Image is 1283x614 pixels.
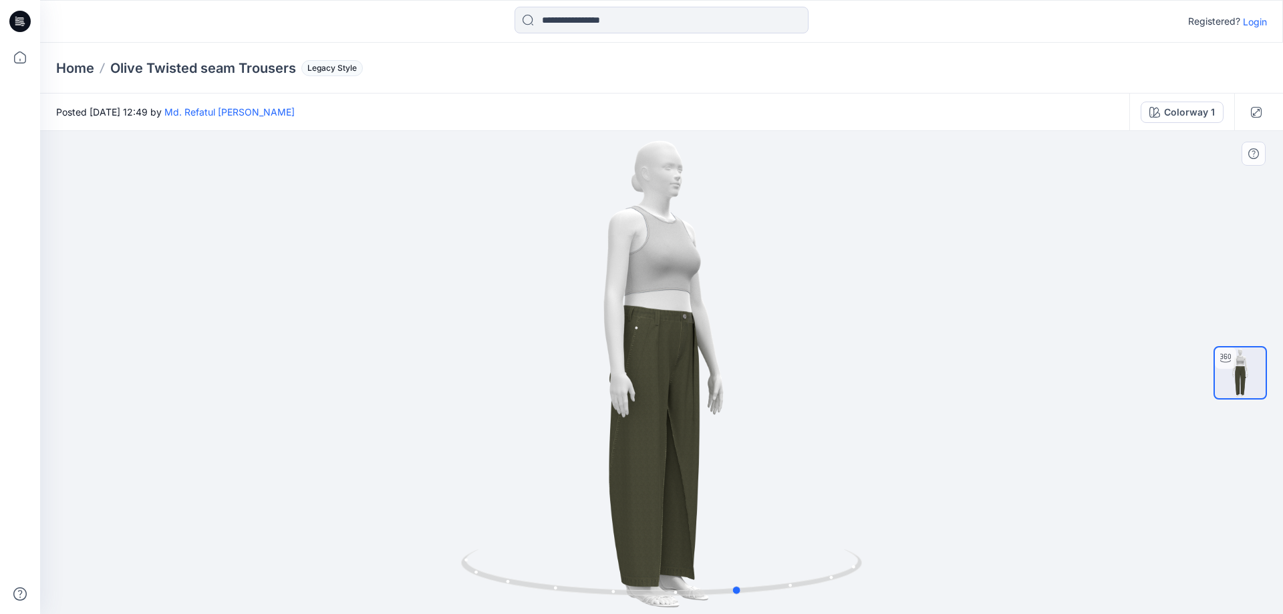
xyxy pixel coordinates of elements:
[1243,15,1267,29] p: Login
[1215,347,1266,398] img: turntable-23-09-2025-06:50:36
[1188,13,1240,29] p: Registered?
[301,60,363,76] span: Legacy Style
[1164,105,1215,120] div: Colorway 1
[296,59,363,78] button: Legacy Style
[56,105,295,119] span: Posted [DATE] 12:49 by
[56,59,94,78] a: Home
[110,59,296,78] p: Olive Twisted seam Trousers
[164,106,295,118] a: Md. Refatul [PERSON_NAME]
[1141,102,1224,123] button: Colorway 1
